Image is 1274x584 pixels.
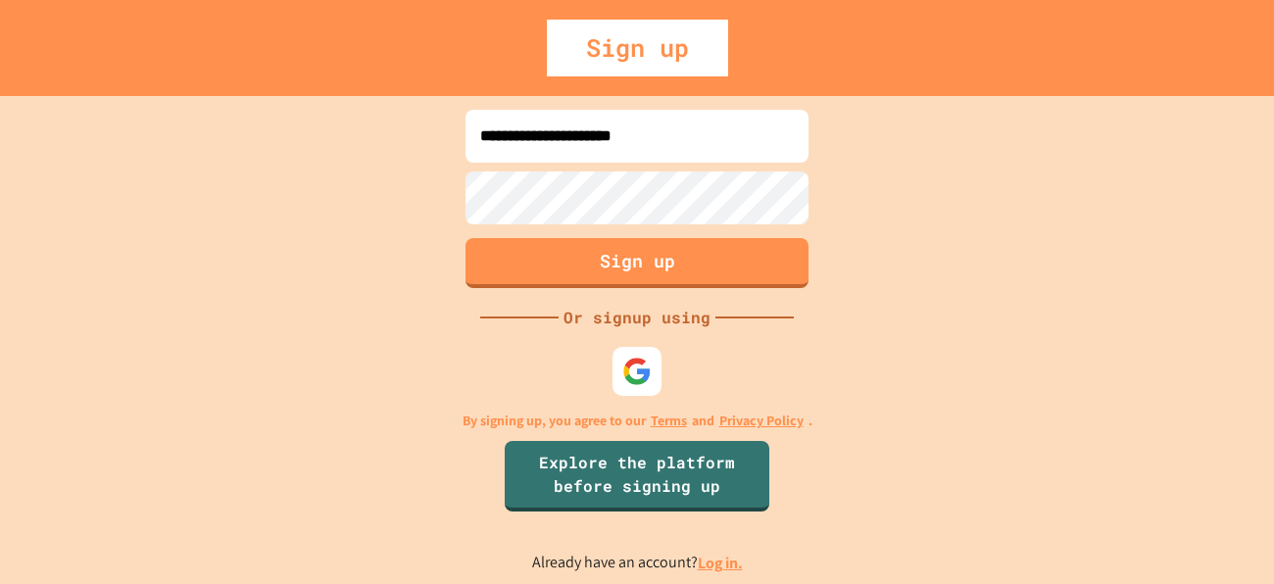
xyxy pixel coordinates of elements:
[463,411,812,431] p: By signing up, you agree to our and .
[719,411,804,431] a: Privacy Policy
[547,20,728,76] div: Sign up
[505,441,769,511] a: Explore the platform before signing up
[698,553,743,573] a: Log in.
[532,551,743,575] p: Already have an account?
[651,411,687,431] a: Terms
[559,306,715,329] div: Or signup using
[465,238,808,288] button: Sign up
[622,357,652,386] img: google-icon.svg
